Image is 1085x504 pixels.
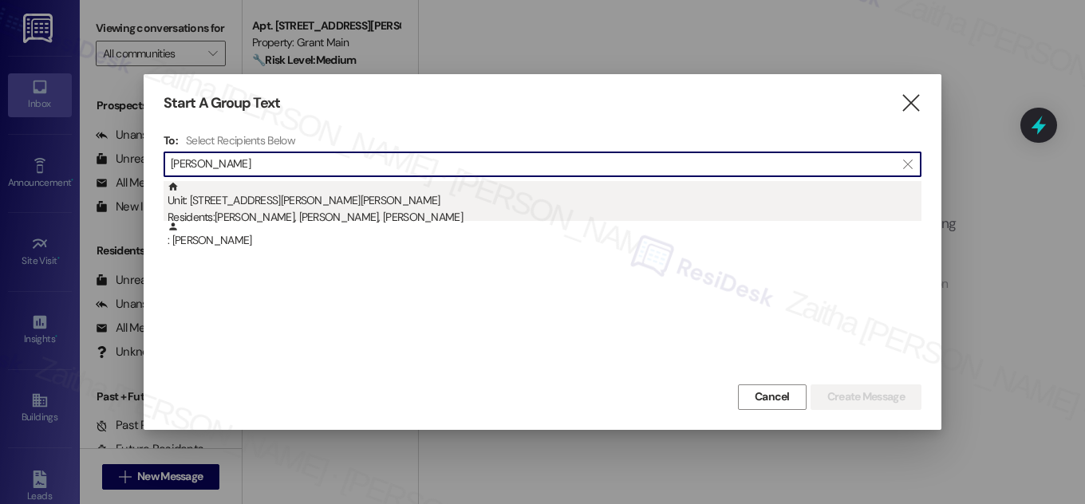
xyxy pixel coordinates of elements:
button: Clear text [895,152,921,176]
div: : [PERSON_NAME] [164,221,921,261]
button: Cancel [738,384,807,410]
span: Create Message [827,388,905,405]
div: : [PERSON_NAME] [168,221,921,249]
h3: Start A Group Text [164,94,280,112]
h4: Select Recipients Below [186,133,295,148]
i:  [900,95,921,112]
span: Cancel [755,388,790,405]
i:  [903,158,912,171]
div: Unit: [STREET_ADDRESS][PERSON_NAME][PERSON_NAME] [168,181,921,226]
div: Residents: [PERSON_NAME], [PERSON_NAME], [PERSON_NAME] [168,209,921,226]
input: Search for any contact or apartment [171,153,895,175]
h3: To: [164,133,178,148]
button: Create Message [811,384,921,410]
div: Unit: [STREET_ADDRESS][PERSON_NAME][PERSON_NAME]Residents:[PERSON_NAME], [PERSON_NAME], [PERSON_N... [164,181,921,221]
